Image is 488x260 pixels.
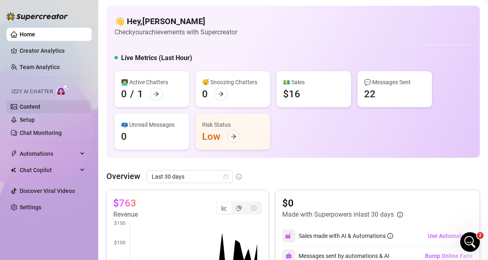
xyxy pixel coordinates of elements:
[221,205,227,211] span: line-chart
[236,174,242,179] span: info-circle
[202,78,263,87] div: 😴 Snoozing Chatters
[121,87,127,101] div: 0
[115,16,237,27] h4: 👋 Hey, [PERSON_NAME]
[283,78,344,87] div: 💵 Sales
[364,87,376,101] div: 22
[285,232,292,240] img: svg%3e
[152,170,228,183] span: Last 30 days
[20,44,85,57] a: Creator Analytics
[153,91,159,97] span: arrow-right
[121,53,192,63] h5: Live Metrics (Last Hour)
[20,147,78,160] span: Automations
[20,103,40,110] a: Content
[121,130,127,143] div: 0
[236,205,242,211] span: pie-chart
[231,134,236,139] span: arrow-right
[299,231,393,240] div: Sales made with AI & Automations
[202,87,208,101] div: 0
[20,64,60,70] a: Team Analytics
[216,202,262,215] div: segmented control
[364,78,425,87] div: 💬 Messages Sent
[460,232,480,252] iframe: Intercom live chat
[282,197,403,210] article: $0
[477,232,484,239] span: 2
[121,78,182,87] div: 👩‍💻 Active Chatters
[20,204,41,211] a: Settings
[121,120,182,129] div: 📪 Unread Messages
[11,167,16,173] img: Chat Copilot
[425,253,472,259] span: Bump Online Fans
[106,170,140,182] article: Overview
[397,212,403,217] span: info-circle
[427,229,473,242] button: Use Automations
[286,253,292,259] img: svg%3e
[11,150,17,157] span: thunderbolt
[20,130,62,136] a: Chat Monitoring
[218,91,224,97] span: arrow-right
[56,85,69,96] img: AI Chatter
[115,27,237,37] article: Check your achievements with Supercreator
[20,31,35,38] a: Home
[428,233,472,239] span: Use Automations
[283,87,300,101] div: $16
[20,164,78,177] span: Chat Copilot
[282,210,394,220] article: Made with Superpowers in last 30 days
[20,188,75,194] a: Discover Viral Videos
[113,197,136,210] article: $763
[251,205,256,211] span: dollar-circle
[137,87,143,101] div: 1
[113,210,138,220] article: Revenue
[223,174,228,179] span: calendar
[387,233,393,239] span: info-circle
[202,120,263,129] div: Risk Status
[11,88,53,96] span: Izzy AI Chatter
[20,117,35,123] a: Setup
[7,12,68,20] img: logo-BBDzfeDw.svg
